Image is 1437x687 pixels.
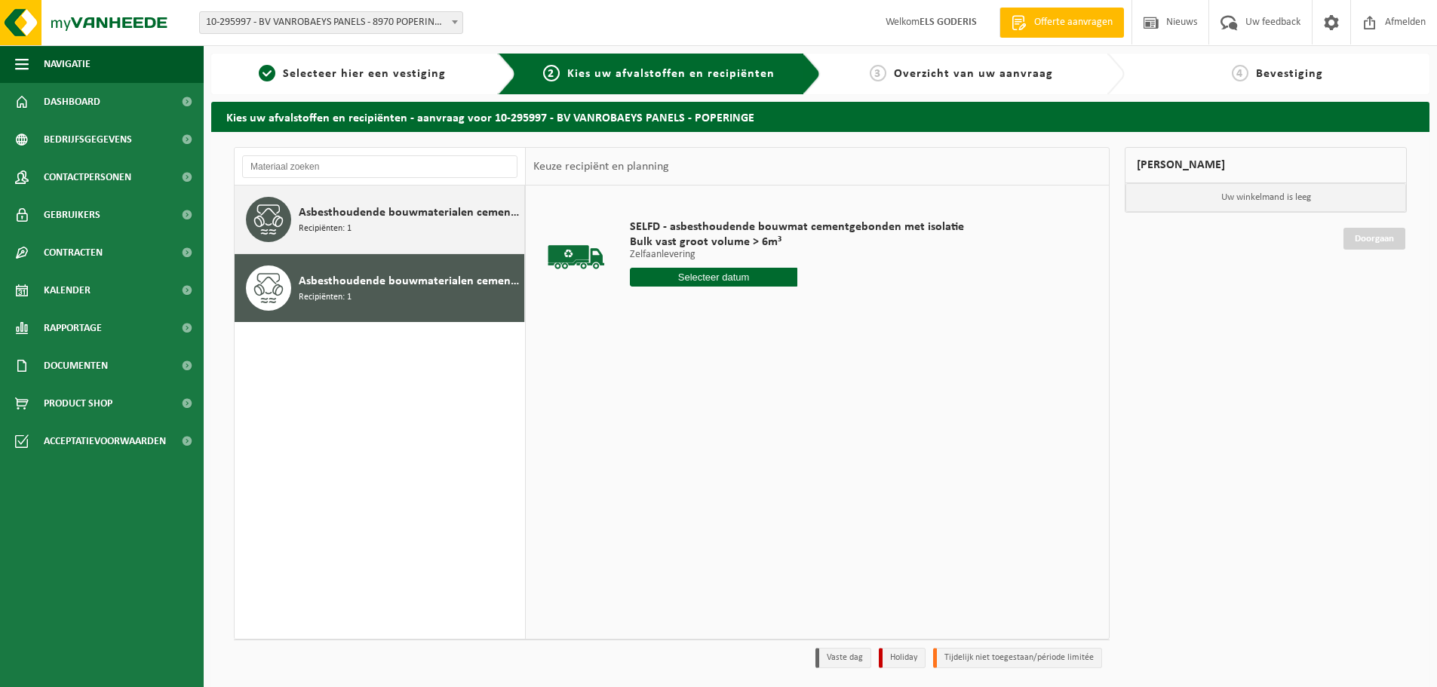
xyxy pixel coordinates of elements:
p: Zelfaanlevering [630,250,964,260]
span: 2 [543,65,560,81]
li: Vaste dag [815,648,871,668]
span: Kies uw afvalstoffen en recipiënten [567,68,775,80]
button: Asbesthoudende bouwmaterialen cementgebonden met isolatie(hechtgebonden) Recipiënten: 1 [235,254,525,322]
span: 4 [1232,65,1248,81]
span: Recipiënten: 1 [299,222,352,236]
span: Gebruikers [44,196,100,234]
div: [PERSON_NAME] [1125,147,1407,183]
span: Dashboard [44,83,100,121]
span: Asbesthoudende bouwmaterialen cementgebonden met isolatie(hechtgebonden) [299,272,520,290]
span: Asbesthoudende bouwmaterialen cementgebonden (hechtgebonden) [299,204,520,222]
a: Doorgaan [1343,228,1405,250]
span: Offerte aanvragen [1030,15,1116,30]
li: Holiday [879,648,926,668]
input: Selecteer datum [630,268,797,287]
span: Selecteer hier een vestiging [283,68,446,80]
span: Documenten [44,347,108,385]
span: Product Shop [44,385,112,422]
p: Uw winkelmand is leeg [1125,183,1406,212]
a: Offerte aanvragen [999,8,1124,38]
span: Kalender [44,271,91,309]
span: 3 [870,65,886,81]
span: 1 [259,65,275,81]
span: Bedrijfsgegevens [44,121,132,158]
button: Asbesthoudende bouwmaterialen cementgebonden (hechtgebonden) Recipiënten: 1 [235,186,525,254]
li: Tijdelijk niet toegestaan/période limitée [933,648,1102,668]
span: Bulk vast groot volume > 6m³ [630,235,964,250]
span: Rapportage [44,309,102,347]
span: Acceptatievoorwaarden [44,422,166,460]
input: Materiaal zoeken [242,155,517,178]
a: 1Selecteer hier een vestiging [219,65,486,83]
span: 10-295997 - BV VANROBAEYS PANELS - 8970 POPERINGE, BENELUXLAAN 12 [199,11,463,34]
div: Keuze recipiënt en planning [526,148,677,186]
span: Overzicht van uw aanvraag [894,68,1053,80]
span: Navigatie [44,45,91,83]
span: Bevestiging [1256,68,1323,80]
span: SELFD - asbesthoudende bouwmat cementgebonden met isolatie [630,219,964,235]
span: 10-295997 - BV VANROBAEYS PANELS - 8970 POPERINGE, BENELUXLAAN 12 [200,12,462,33]
span: Recipiënten: 1 [299,290,352,305]
span: Contracten [44,234,103,271]
strong: ELS GODERIS [920,17,977,28]
h2: Kies uw afvalstoffen en recipiënten - aanvraag voor 10-295997 - BV VANROBAEYS PANELS - POPERINGE [211,102,1429,131]
span: Contactpersonen [44,158,131,196]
